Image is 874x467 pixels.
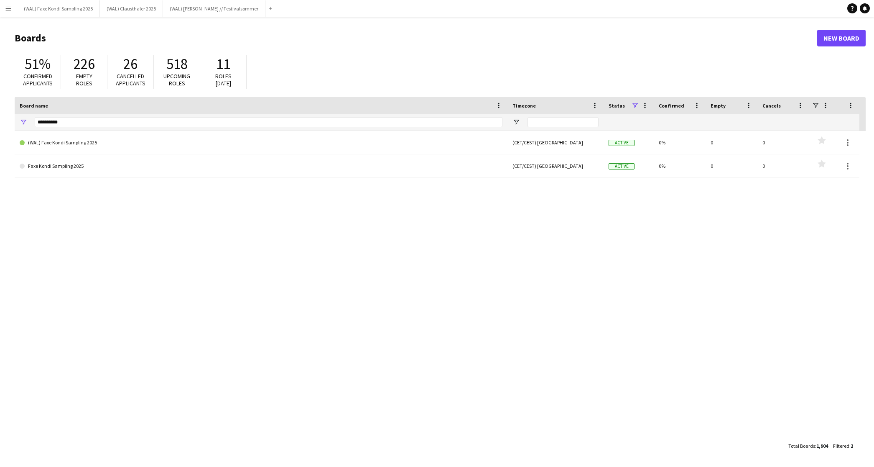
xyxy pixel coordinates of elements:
a: New Board [817,30,866,46]
span: Roles [DATE] [215,72,232,87]
span: Timezone [512,103,536,109]
span: Empty roles [76,72,92,87]
span: Active [609,140,634,146]
span: 2 [851,443,853,449]
span: Status [609,103,625,109]
span: Active [609,163,634,169]
span: 51% [25,55,51,73]
span: Upcoming roles [163,72,190,87]
div: 0 [757,154,809,177]
div: (CET/CEST) [GEOGRAPHIC_DATA] [507,154,604,177]
span: Cancels [762,103,781,109]
a: Faxe Kondi Sampling 2025 [20,154,502,178]
span: Total Boards [788,443,815,449]
div: (CET/CEST) [GEOGRAPHIC_DATA] [507,131,604,154]
span: Filtered [833,443,849,449]
a: (WAL) Faxe Kondi Sampling 2025 [20,131,502,154]
input: Timezone Filter Input [527,117,599,127]
div: : [788,438,828,454]
button: Open Filter Menu [20,118,27,126]
div: 0 [706,154,757,177]
div: : [833,438,853,454]
span: Empty [711,103,726,109]
input: Board name Filter Input [35,117,502,127]
span: 11 [216,55,230,73]
button: (WAL) Clausthaler 2025 [100,0,163,17]
span: Board name [20,103,48,109]
button: (WAL) [PERSON_NAME] // Festivalsommer [163,0,265,17]
span: Confirmed [659,103,684,109]
div: 0% [654,154,706,177]
span: 26 [123,55,138,73]
div: 0 [757,131,809,154]
h1: Boards [15,32,817,44]
div: 0% [654,131,706,154]
span: Cancelled applicants [116,72,145,87]
span: 226 [74,55,95,73]
span: 518 [166,55,188,73]
div: 0 [706,131,757,154]
button: Open Filter Menu [512,118,520,126]
span: 1,904 [816,443,828,449]
span: Confirmed applicants [23,72,53,87]
button: (WAL) Faxe Kondi Sampling 2025 [17,0,100,17]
